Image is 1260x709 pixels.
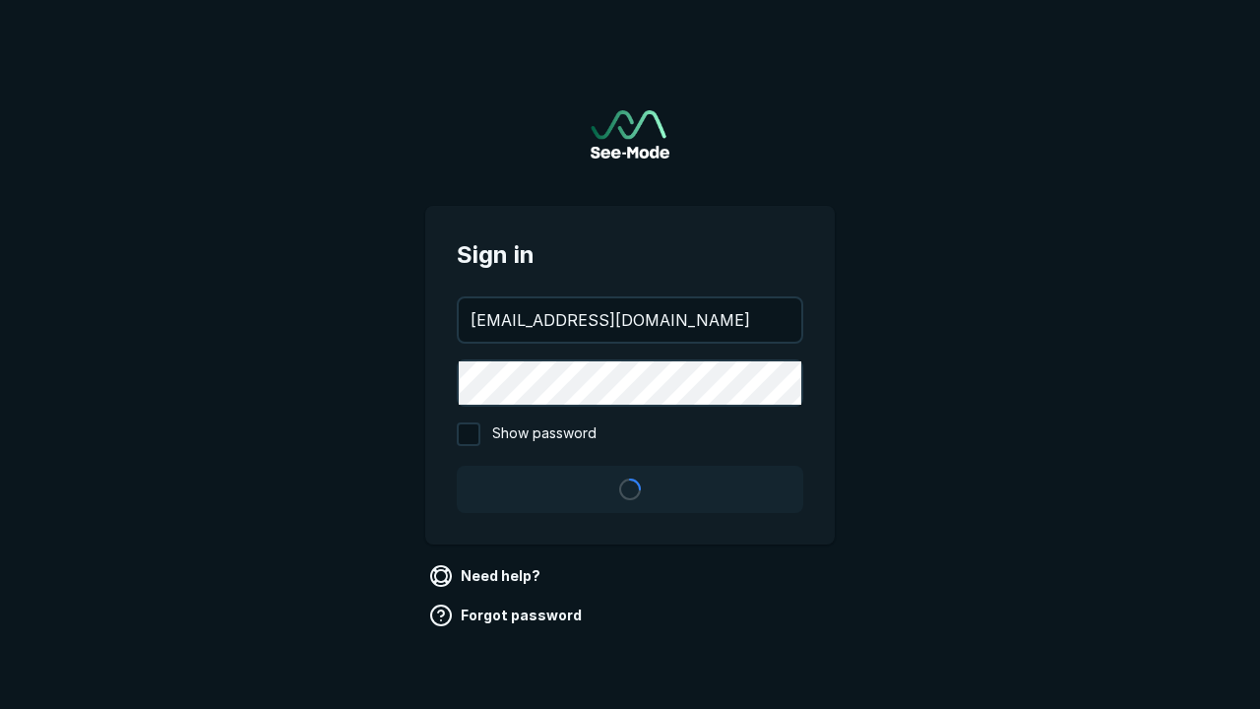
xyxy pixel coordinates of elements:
img: See-Mode Logo [591,110,669,159]
span: Show password [492,422,597,446]
span: Sign in [457,237,803,273]
a: Go to sign in [591,110,669,159]
input: your@email.com [459,298,801,342]
a: Need help? [425,560,548,592]
a: Forgot password [425,600,590,631]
